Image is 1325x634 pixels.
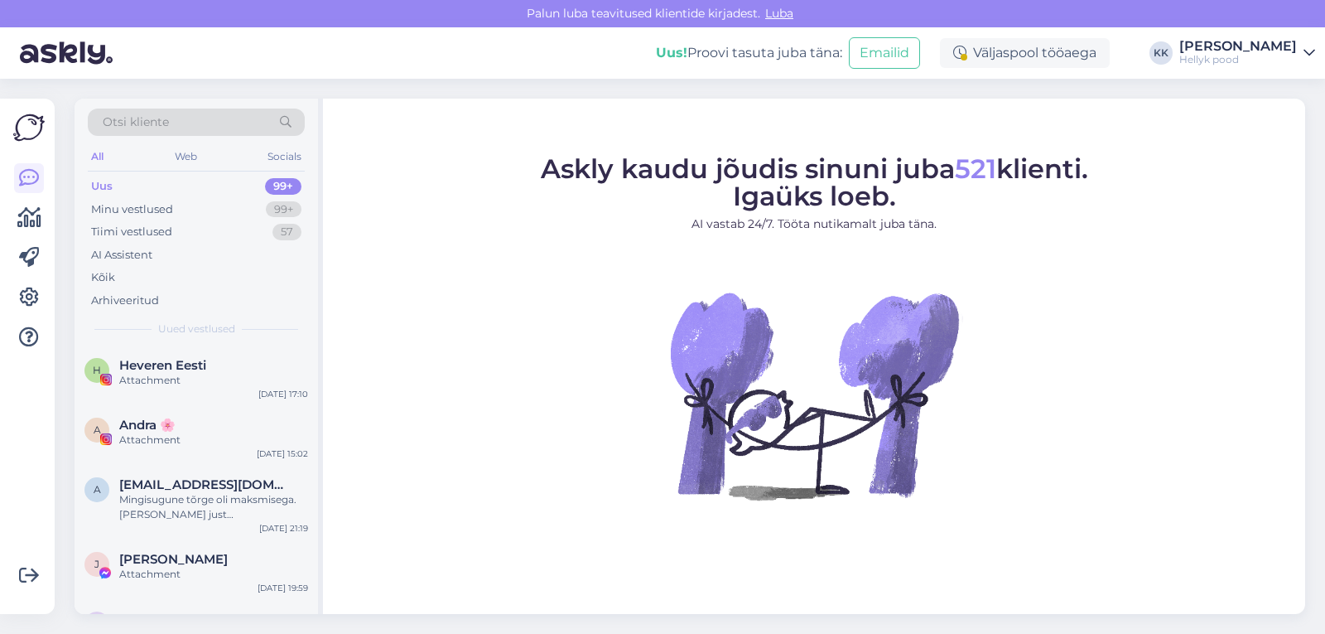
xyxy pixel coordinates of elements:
img: No Chat active [665,246,963,544]
div: Proovi tasuta juba täna: [656,43,842,63]
span: Lenna Schmidt [119,612,228,627]
div: Arhiveeritud [91,293,159,309]
div: Attachment [119,433,308,448]
span: a [94,483,101,496]
span: Luba [760,6,798,21]
span: H [93,364,101,376]
div: [DATE] 19:59 [258,582,308,594]
span: annamariataidla@gmail.com [119,477,291,492]
div: [DATE] 17:10 [258,388,308,400]
div: Hellyk pood [1179,53,1297,66]
button: Emailid [849,37,920,69]
span: J [94,558,99,570]
span: Andra 🌸 [119,418,176,433]
div: Kõik [91,269,115,286]
div: Väljaspool tööaega [940,38,1110,68]
b: Uus! [656,45,687,60]
span: 521 [955,152,996,185]
div: AI Assistent [91,247,152,264]
div: [DATE] 21:19 [259,522,308,535]
span: Uued vestlused [158,322,235,336]
span: A [94,423,101,436]
span: Otsi kliente [103,114,169,131]
div: [DATE] 15:02 [257,448,308,460]
div: [PERSON_NAME] [1179,40,1297,53]
div: Web [171,146,200,167]
div: KK [1149,41,1173,65]
span: Askly kaudu jõudis sinuni juba klienti. Igaüks loeb. [541,152,1088,212]
div: 57 [272,224,301,240]
div: Tiimi vestlused [91,224,172,240]
span: Heveren Eesti [119,358,206,373]
div: Attachment [119,567,308,582]
p: AI vastab 24/7. Tööta nutikamalt juba täna. [541,215,1088,233]
div: Uus [91,178,113,195]
div: Socials [264,146,305,167]
div: 99+ [266,201,301,218]
div: Attachment [119,373,308,388]
span: Jane Sõna [119,552,228,567]
div: All [88,146,107,167]
img: Askly Logo [13,112,45,143]
div: 99+ [265,178,301,195]
div: Mingisugune tõrge oli maksmisega. [PERSON_NAME] just [PERSON_NAME] teavitus, et makse läks kenast... [119,492,308,522]
a: [PERSON_NAME]Hellyk pood [1179,40,1315,66]
div: Minu vestlused [91,201,173,218]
